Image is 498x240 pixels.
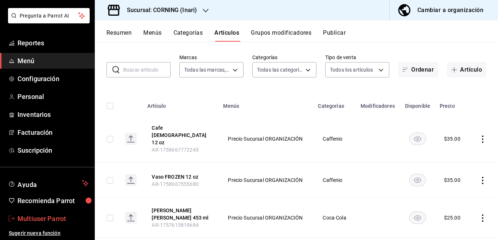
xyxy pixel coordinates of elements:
button: actions [479,214,486,222]
div: navigation tabs [106,29,498,42]
button: actions [479,177,486,184]
label: Marcas [179,55,244,60]
button: Ordenar [398,62,438,77]
span: Menú [17,56,89,66]
button: Artículo [447,62,486,77]
span: AR-1758667555680 [152,181,198,187]
span: Sugerir nueva función [9,229,89,237]
button: edit-product-location [152,124,210,146]
span: Caffenio [323,178,347,183]
button: availability-product [409,212,426,224]
input: Buscar artículo [123,62,171,77]
span: Inventarios [17,110,89,119]
button: Menús [143,29,162,42]
button: availability-product [409,174,426,186]
th: Modificadores [356,92,400,115]
h3: Sucursal: CORNING (Inari) [121,6,197,15]
button: Publicar [323,29,346,42]
span: Precio Sucursal ORGANIZACIÓN [228,136,304,141]
span: Pregunta a Parrot AI [20,12,78,20]
button: Artículos [214,29,239,42]
span: Caffenio [323,136,347,141]
span: AR-1757615819684 [152,222,198,228]
th: Disponible [400,92,435,115]
span: Todas las categorías, Sin categoría [257,66,303,73]
button: Categorías [174,29,203,42]
th: Artículo [143,92,219,115]
span: Todas las marcas, Sin marca [184,66,230,73]
span: Ayuda [17,179,79,188]
span: Coca Cola [323,215,347,220]
div: $ 25.00 [444,214,460,221]
span: Suscripción [17,145,89,155]
span: Multiuser Parrot [17,214,89,224]
a: Pregunta a Parrot AI [5,17,90,25]
span: Reportes [17,38,89,48]
button: edit-product-location [152,207,210,221]
button: edit-product-location [152,173,210,180]
button: availability-product [409,133,426,145]
button: actions [479,136,486,143]
div: $ 35.00 [444,176,460,184]
button: Grupos modificadores [251,29,311,42]
label: Categorías [252,55,316,60]
span: Todos los artículos [330,66,373,73]
th: Categorías [314,92,356,115]
button: Pregunta a Parrot AI [8,8,90,23]
th: Menús [219,92,314,115]
label: Tipo de venta [325,55,389,60]
div: $ 35.00 [444,135,460,142]
span: Recomienda Parrot [17,196,89,206]
span: Configuración [17,74,89,84]
div: Cambiar a organización [417,5,483,15]
th: Precio [435,92,470,115]
span: Precio Sucursal ORGANIZACIÓN [228,215,304,220]
span: Facturación [17,127,89,137]
span: AR-1758667772245 [152,147,198,153]
span: Personal [17,92,89,102]
button: Resumen [106,29,132,42]
span: Precio Sucursal ORGANIZACIÓN [228,178,304,183]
